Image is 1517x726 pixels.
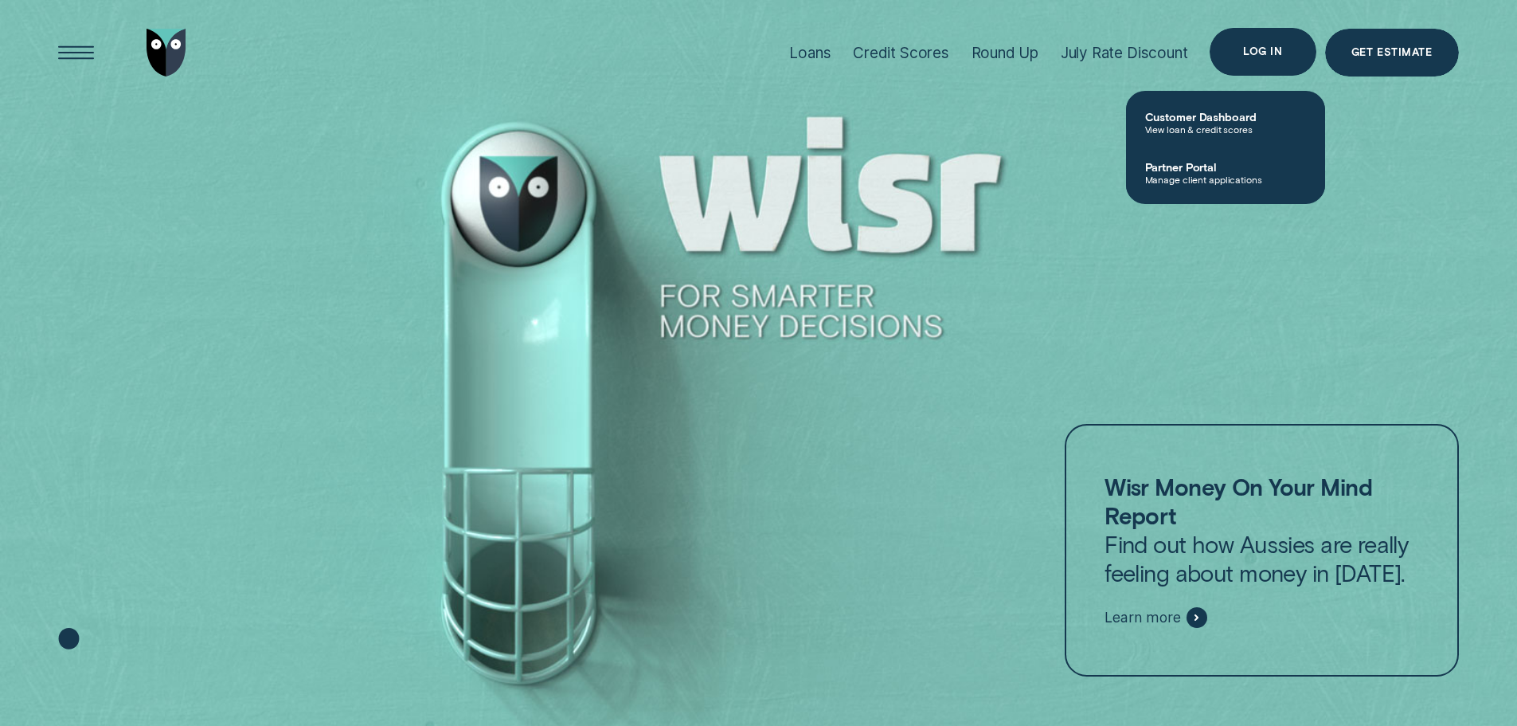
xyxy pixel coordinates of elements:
[1243,47,1282,57] div: Log in
[972,44,1039,62] div: Round Up
[1210,28,1316,76] button: Log in
[1145,160,1306,174] span: Partner Portal
[1065,424,1458,677] a: Wisr Money On Your Mind ReportFind out how Aussies are really feeling about money in [DATE].Learn...
[1145,174,1306,185] span: Manage client applications
[1105,609,1180,626] span: Learn more
[1325,29,1459,77] a: Get Estimate
[1145,110,1306,124] span: Customer Dashboard
[853,44,949,62] div: Credit Scores
[1145,124,1306,135] span: View loan & credit scores
[1105,473,1372,529] strong: Wisr Money On Your Mind Report
[1105,473,1418,587] p: Find out how Aussies are really feeling about money in [DATE].
[1061,44,1188,62] div: July Rate Discount
[147,29,186,77] img: Wisr
[1126,97,1325,147] a: Customer DashboardView loan & credit scores
[53,29,100,77] button: Open Menu
[789,44,831,62] div: Loans
[1126,147,1325,198] a: Partner PortalManage client applications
